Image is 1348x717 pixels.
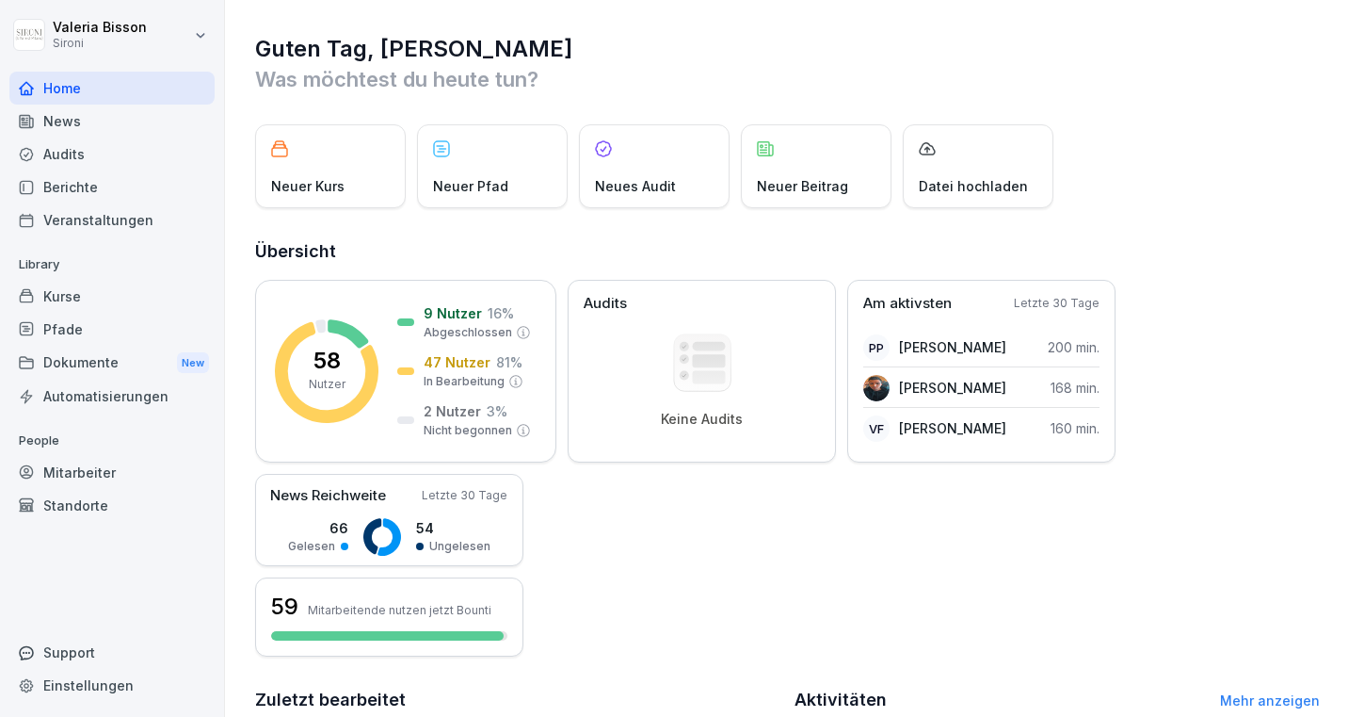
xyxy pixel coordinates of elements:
p: 200 min. [1048,337,1099,357]
a: Mehr anzeigen [1220,693,1320,709]
h3: 59 [271,591,298,623]
p: 3 % [487,401,507,421]
p: 54 [416,518,490,538]
p: Abgeschlossen [424,324,512,341]
a: Berichte [9,171,215,204]
a: Audits [9,138,215,171]
p: 47 Nutzer [424,352,490,372]
p: 66 [288,518,348,538]
p: [PERSON_NAME] [899,418,1006,438]
div: New [177,352,209,374]
img: n72xwrccg3abse2lkss7jd8w.png [863,375,890,401]
p: 168 min. [1051,378,1099,398]
div: Dokumente [9,346,215,381]
p: 81 % [496,352,522,372]
p: Mitarbeitende nutzen jetzt Bounti [308,603,491,617]
p: Gelesen [288,538,335,555]
a: Pfade [9,313,215,346]
a: Automatisierungen [9,380,215,413]
p: 9 Nutzer [424,303,482,323]
a: Standorte [9,489,215,522]
a: Kurse [9,280,215,313]
div: VF [863,416,890,442]
p: Am aktivsten [863,293,952,315]
p: People [9,426,215,456]
p: [PERSON_NAME] [899,378,1006,398]
a: Einstellungen [9,669,215,702]
p: News Reichweite [270,485,386,507]
p: Audits [584,293,627,315]
a: Home [9,72,215,105]
a: News [9,105,215,138]
p: 58 [313,350,341,372]
p: 16 % [488,303,514,323]
h2: Zuletzt bearbeitet [255,687,781,713]
p: In Bearbeitung [424,373,505,390]
p: Neuer Pfad [433,176,508,196]
h1: Guten Tag, [PERSON_NAME] [255,34,1320,64]
p: Letzte 30 Tage [422,487,507,504]
p: Ungelesen [429,538,490,555]
p: Neuer Kurs [271,176,345,196]
p: Library [9,250,215,280]
p: Valeria Bisson [53,20,147,36]
p: Nutzer [309,376,345,393]
h2: Übersicht [255,238,1320,265]
div: Support [9,636,215,669]
p: Sironi [53,37,147,50]
p: Letzte 30 Tage [1014,295,1099,312]
p: 160 min. [1051,418,1099,438]
a: DokumenteNew [9,346,215,381]
a: Mitarbeiter [9,456,215,489]
h2: Aktivitäten [794,687,887,713]
a: Veranstaltungen [9,204,215,236]
div: PP [863,334,890,361]
p: [PERSON_NAME] [899,337,1006,357]
p: Datei hochladen [919,176,1028,196]
p: 2 Nutzer [424,401,481,421]
p: Nicht begonnen [424,422,512,439]
p: Was möchtest du heute tun? [255,64,1320,94]
p: Neues Audit [595,176,676,196]
p: Neuer Beitrag [757,176,848,196]
p: Keine Audits [661,411,743,428]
